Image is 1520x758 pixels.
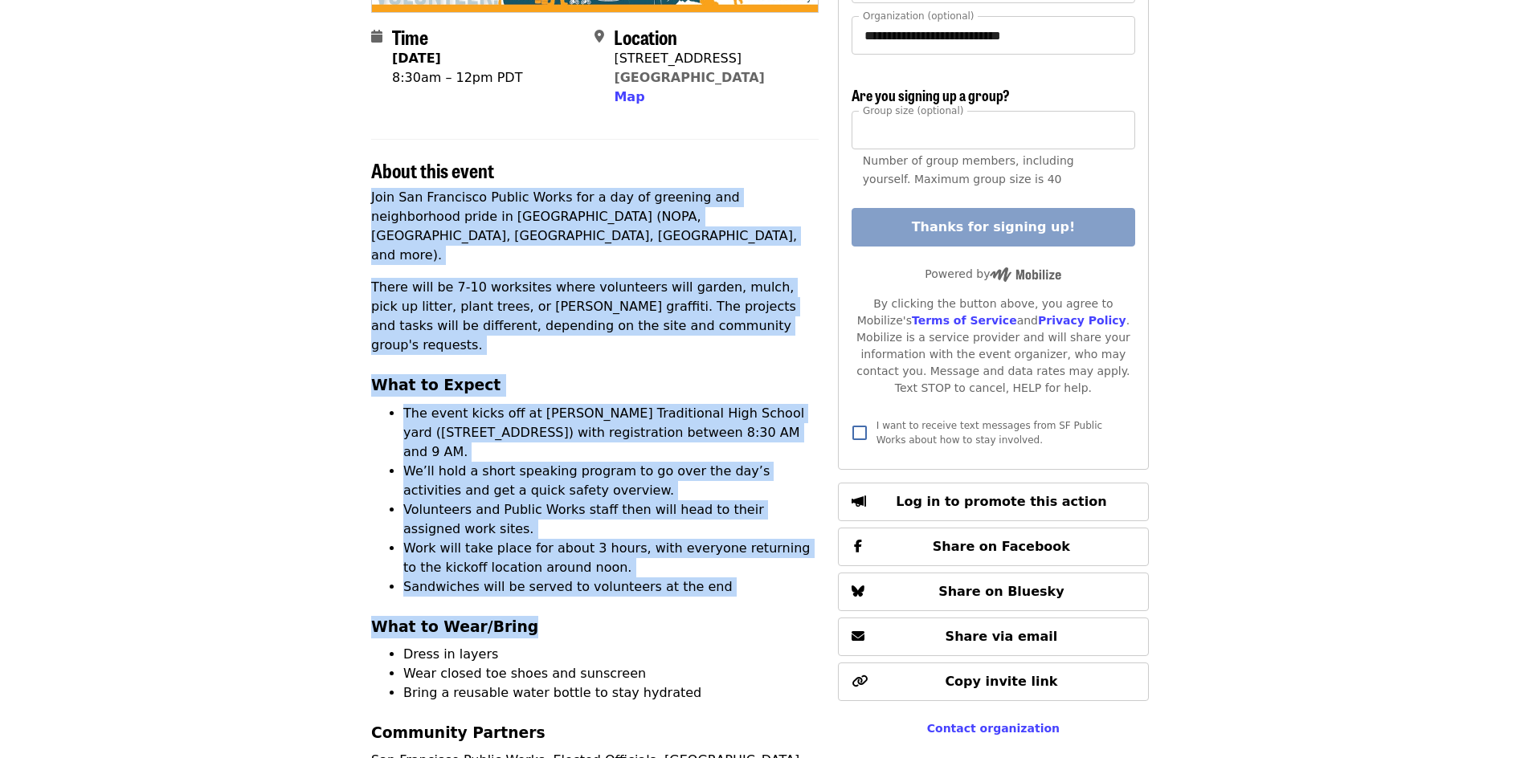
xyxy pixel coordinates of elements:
li: We’ll hold a short speaking program to go over the day’s activities and get a quick safety overview. [403,462,819,500]
img: Powered by Mobilize [990,267,1061,282]
button: Share on Facebook [838,528,1149,566]
span: Powered by [925,267,1061,280]
div: By clicking the button above, you agree to Mobilize's and . Mobilize is a service provider and wi... [852,295,1135,397]
a: [GEOGRAPHIC_DATA] [614,70,764,85]
span: Time [392,22,428,51]
p: Join San Francisco Public Works for a day of greening and neighborhood pride in [GEOGRAPHIC_DATA]... [371,188,819,265]
input: [object Object] [852,111,1135,149]
span: Share via email [946,629,1058,644]
span: Log in to promote this action [896,494,1106,509]
strong: [DATE] [392,51,441,66]
span: Are you signing up a group? [852,84,1010,105]
button: Log in to promote this action [838,483,1149,521]
span: I want to receive text messages from SF Public Works about how to stay involved. [876,420,1102,446]
i: calendar icon [371,29,382,44]
h3: Community Partners [371,722,819,744]
span: Share on Facebook [933,539,1070,554]
span: Number of group members, including yourself. Maximum group size is 40 [863,154,1074,185]
div: 8:30am – 12pm PDT [392,68,522,88]
a: Contact organization [927,722,1060,735]
span: Share on Bluesky [938,584,1064,599]
li: Volunteers and Public Works staff then will head to their assigned work sites. [403,500,819,539]
button: Share on Bluesky [838,573,1149,611]
span: Map [614,89,644,104]
a: Privacy Policy [1038,314,1126,327]
li: Dress in layers [403,645,819,664]
li: Sandwiches will be served to volunteers at the end [403,577,819,597]
li: The event kicks off at [PERSON_NAME] Traditional High School yard ([STREET_ADDRESS]) with registr... [403,404,819,462]
h3: What to Expect [371,374,819,397]
h3: What to Wear/Bring [371,616,819,638]
a: Terms of Service [912,314,1017,327]
button: Share via email [838,617,1149,656]
span: Copy invite link [945,674,1057,689]
li: Bring a reusable water bottle to stay hydrated [403,683,819,703]
input: Organization (optional) [852,16,1135,55]
p: There will be 7-10 worksites where volunteers will garden, mulch, pick up litter, plant trees, or... [371,278,819,355]
span: Group size (optional) [863,104,963,116]
div: [STREET_ADDRESS] [614,49,764,68]
button: Copy invite link [838,662,1149,701]
label: Organization (optional) [863,11,975,21]
span: Location [614,22,677,51]
span: About this event [371,156,494,184]
button: Map [614,88,644,107]
i: map-marker-alt icon [595,29,604,44]
button: Thanks for signing up! [852,208,1135,247]
li: Work will take place for about 3 hours, with everyone returning to the kickoff location around noon. [403,539,819,577]
li: Wear closed toe shoes and sunscreen [403,664,819,683]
